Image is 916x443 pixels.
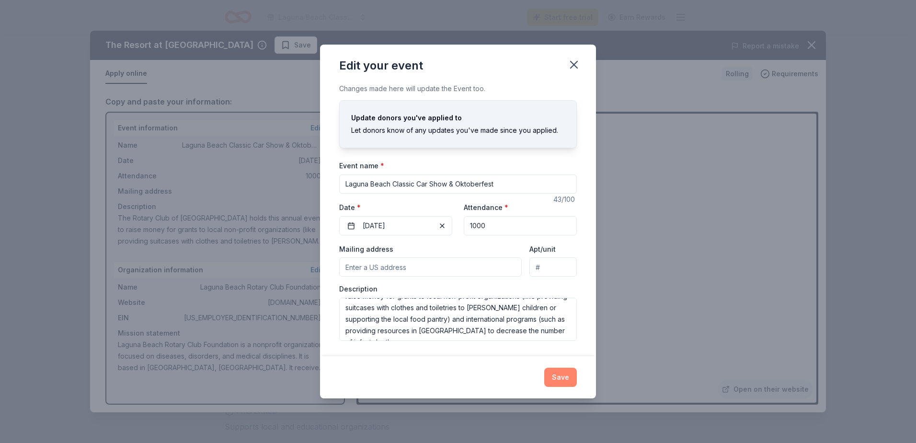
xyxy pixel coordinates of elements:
[339,216,452,235] button: [DATE]
[553,194,577,205] div: 43 /100
[339,203,452,212] label: Date
[351,112,565,124] div: Update donors you've applied to
[529,257,577,277] input: #
[544,368,577,387] button: Save
[339,298,577,341] textarea: The Rotary Club of [GEOGRAPHIC_DATA] holds this annual event to raise money for grants to local n...
[339,245,393,254] label: Mailing address
[339,175,577,194] input: Spring Fundraiser
[339,83,577,94] div: Changes made here will update the Event too.
[339,284,378,294] label: Description
[339,58,423,73] div: Edit your event
[339,161,384,171] label: Event name
[339,257,522,277] input: Enter a US address
[464,216,577,235] input: 20
[464,203,508,212] label: Attendance
[529,245,556,254] label: Apt/unit
[351,125,565,136] div: Let donors know of any updates you've made since you applied.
